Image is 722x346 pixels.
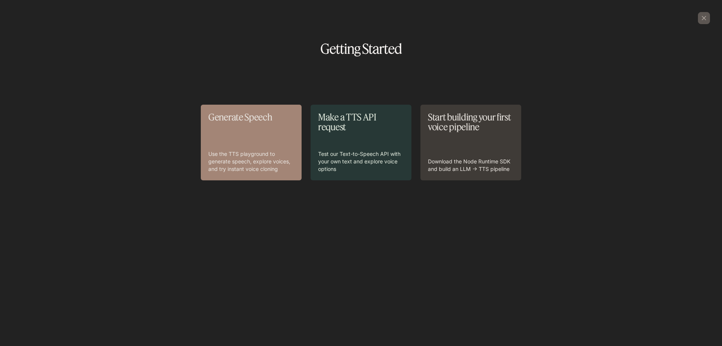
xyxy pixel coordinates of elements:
[12,42,710,56] h1: Getting Started
[311,105,411,180] a: Make a TTS API requestTest our Text-to-Speech API with your own text and explore voice options
[208,112,294,122] p: Generate Speech
[428,112,514,132] p: Start building your first voice pipeline
[201,105,302,180] a: Generate SpeechUse the TTS playground to generate speech, explore voices, and try instant voice c...
[428,158,514,173] p: Download the Node Runtime SDK and build an LLM → TTS pipeline
[318,112,404,132] p: Make a TTS API request
[420,105,521,180] a: Start building your first voice pipelineDownload the Node Runtime SDK and build an LLM → TTS pipe...
[208,150,294,173] p: Use the TTS playground to generate speech, explore voices, and try instant voice cloning
[318,150,404,173] p: Test our Text-to-Speech API with your own text and explore voice options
